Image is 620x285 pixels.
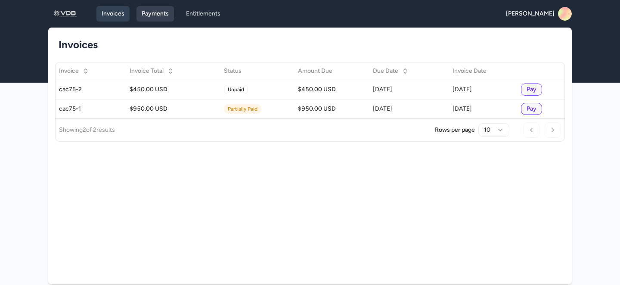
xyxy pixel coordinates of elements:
[368,64,414,78] button: Due Date
[130,105,217,113] div: $950.00 USD
[224,85,248,94] span: Unpaid
[224,104,261,114] span: Partially Paid
[506,9,555,18] span: [PERSON_NAME]
[59,126,115,134] p: Showing 2 of 2 results
[373,85,446,94] div: [DATE]
[59,67,79,75] span: Invoice
[54,64,94,78] button: Invoice
[521,84,542,96] button: Pay
[298,85,366,94] div: $450.00 USD
[52,7,79,21] img: logo_1740403428.png
[298,105,366,113] div: $950.00 USD
[220,62,294,80] th: Status
[449,62,518,80] th: Invoice Date
[136,6,174,22] a: Payments
[96,6,130,22] a: Invoices
[59,38,555,52] h1: Invoices
[59,85,123,94] div: cac75-2
[453,105,514,113] div: [DATE]
[294,62,369,80] th: Amount Due
[130,85,217,94] div: $450.00 USD
[435,126,475,134] p: Rows per page
[181,6,226,22] a: Entitlements
[130,67,164,75] span: Invoice Total
[373,105,446,113] div: [DATE]
[124,64,179,78] button: Invoice Total
[59,105,123,113] div: cac75-1
[506,7,572,21] a: [PERSON_NAME]
[373,67,398,75] span: Due Date
[453,85,514,94] div: [DATE]
[521,103,542,115] button: Pay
